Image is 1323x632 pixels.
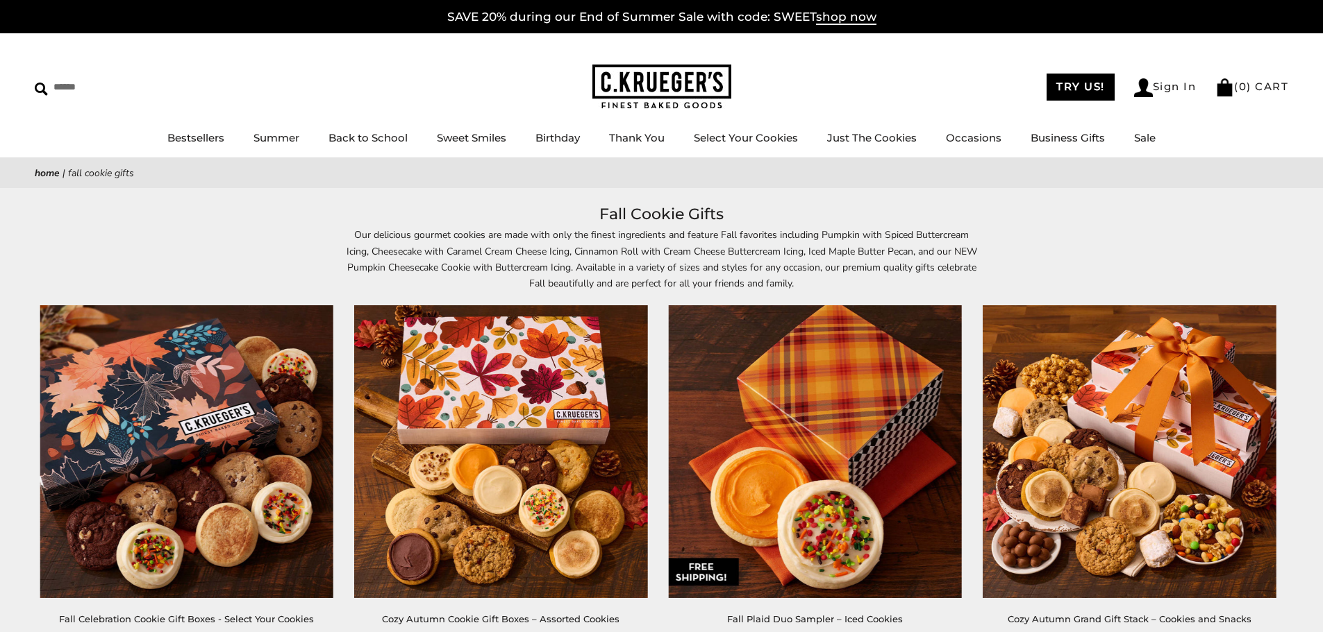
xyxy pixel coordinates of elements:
[669,305,962,598] img: Fall Plaid Duo Sampler – Iced Cookies
[167,131,224,144] a: Bestsellers
[63,166,65,180] span: |
[1215,78,1234,96] img: Bag
[1239,80,1247,93] span: 0
[253,131,299,144] a: Summer
[816,10,876,25] span: shop now
[946,131,1001,144] a: Occasions
[68,166,134,180] span: Fall Cookie Gifts
[437,131,506,144] a: Sweet Smiles
[694,131,798,144] a: Select Your Cookies
[609,131,665,144] a: Thank You
[1134,78,1197,97] a: Sign In
[354,305,647,598] img: Cozy Autumn Cookie Gift Boxes – Assorted Cookies
[35,166,60,180] a: Home
[56,202,1267,227] h1: Fall Cookie Gifts
[592,65,731,110] img: C.KRUEGER'S
[447,10,876,25] a: SAVE 20% during our End of Summer Sale with code: SWEETshop now
[35,83,48,96] img: Search
[35,76,200,98] input: Search
[1047,74,1115,101] a: TRY US!
[827,131,917,144] a: Just The Cookies
[347,228,977,289] span: Our delicious gourmet cookies are made with only the finest ingredients and feature Fall favorite...
[983,305,1276,598] img: Cozy Autumn Grand Gift Stack – Cookies and Snacks
[382,613,619,624] a: Cozy Autumn Cookie Gift Boxes – Assorted Cookies
[1008,613,1251,624] a: Cozy Autumn Grand Gift Stack – Cookies and Snacks
[535,131,580,144] a: Birthday
[1134,131,1156,144] a: Sale
[59,613,314,624] a: Fall Celebration Cookie Gift Boxes - Select Your Cookies
[328,131,408,144] a: Back to School
[1134,78,1153,97] img: Account
[40,305,333,598] img: Fall Celebration Cookie Gift Boxes - Select Your Cookies
[1215,80,1288,93] a: (0) CART
[727,613,903,624] a: Fall Plaid Duo Sampler – Iced Cookies
[35,165,1288,181] nav: breadcrumbs
[1031,131,1105,144] a: Business Gifts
